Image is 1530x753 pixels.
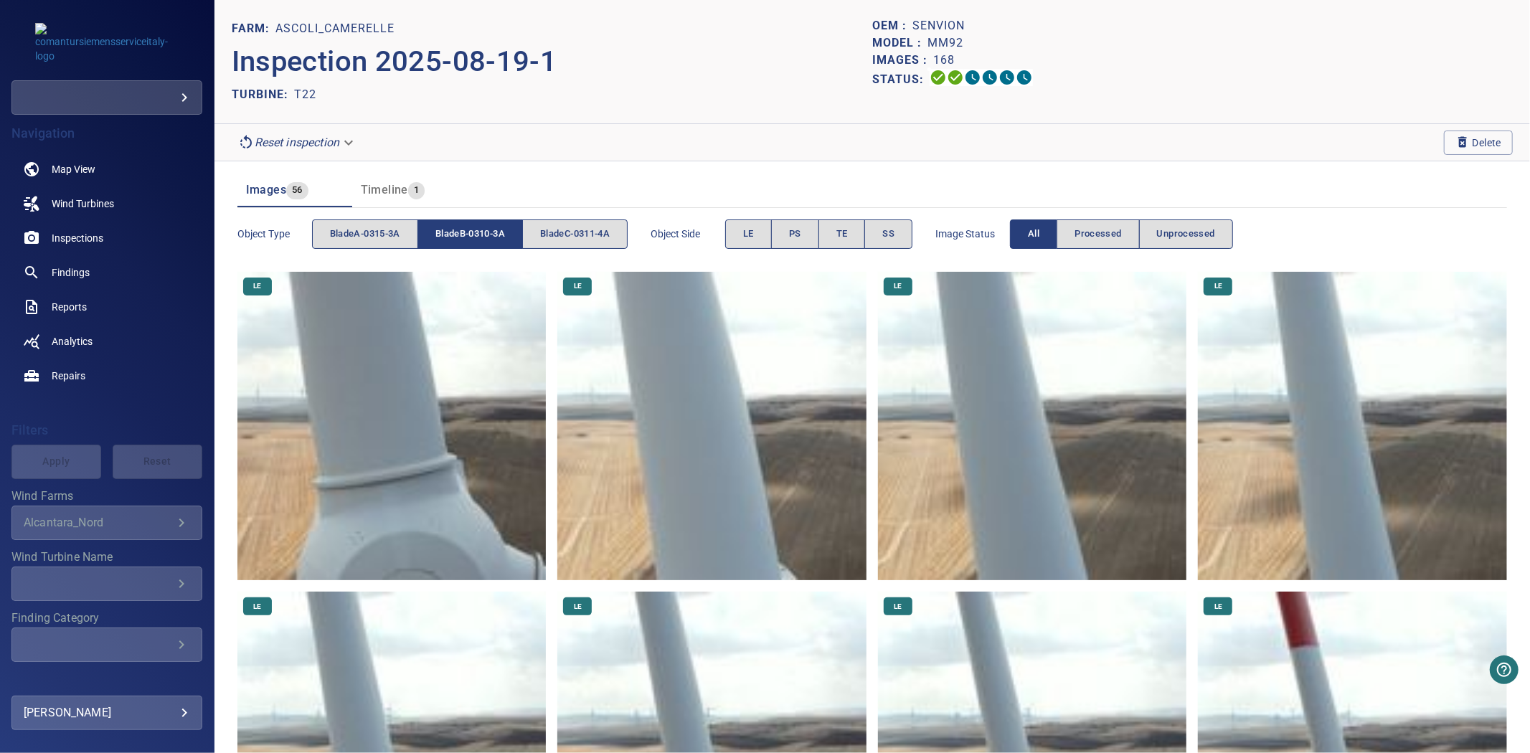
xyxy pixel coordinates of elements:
[789,226,801,242] span: PS
[232,130,362,155] div: Reset inspection
[435,226,505,242] span: bladeB-0310-3A
[237,227,312,241] span: Object type
[522,219,628,249] button: bladeC-0311-4A
[872,69,930,90] p: Status:
[275,20,395,37] p: Ascoli_Camerelle
[540,226,610,242] span: bladeC-0311-4A
[836,226,848,242] span: TE
[1157,226,1215,242] span: Unprocessed
[725,219,912,249] div: objectSide
[417,219,523,249] button: bladeB-0310-3A
[1206,281,1231,291] span: LE
[11,186,202,221] a: windturbines noActive
[1057,219,1139,249] button: Processed
[232,20,275,37] p: FARM:
[52,162,95,176] span: Map View
[312,219,418,249] button: bladeA-0315-3A
[981,69,998,86] svg: ML Processing 0%
[35,23,179,63] img: comantursiemensserviceitaly-logo
[912,17,965,34] p: Senvion
[872,34,927,52] p: Model :
[52,300,87,314] span: Reports
[11,221,202,255] a: inspections noActive
[964,69,981,86] svg: Selecting 0%
[245,281,270,291] span: LE
[11,423,202,437] h4: Filters
[11,506,202,540] div: Wind Farms
[1010,219,1057,249] button: All
[408,182,425,199] span: 1
[255,136,339,149] em: Reset inspection
[927,34,963,52] p: MM92
[1016,69,1033,86] svg: Classification 0%
[1075,226,1121,242] span: Processed
[11,491,202,502] label: Wind Farms
[330,226,400,242] span: bladeA-0315-3A
[872,17,912,34] p: OEM :
[11,126,202,141] h4: Navigation
[11,359,202,393] a: repairs noActive
[24,516,173,529] div: Alcantara_Nord
[933,52,955,69] p: 168
[52,196,114,211] span: Wind Turbines
[771,219,819,249] button: PS
[24,701,190,724] div: [PERSON_NAME]
[1206,602,1231,612] span: LE
[11,627,202,662] div: Finding Category
[885,281,910,291] span: LE
[286,182,308,199] span: 56
[52,369,85,383] span: Repairs
[882,226,894,242] span: SS
[11,152,202,186] a: map noActive
[998,69,1016,86] svg: Matching 0%
[1028,226,1039,242] span: All
[52,265,90,280] span: Findings
[743,226,754,242] span: LE
[565,602,590,612] span: LE
[930,69,947,86] svg: Uploading 100%
[11,324,202,359] a: analytics noActive
[11,612,202,624] label: Finding Category
[651,227,725,241] span: Object Side
[294,86,316,103] p: T22
[232,86,294,103] p: TURBINE:
[1139,219,1233,249] button: Unprocessed
[864,219,912,249] button: SS
[885,602,910,612] span: LE
[1010,219,1233,249] div: imageStatus
[935,227,1010,241] span: Image Status
[232,40,872,83] p: Inspection 2025-08-19-1
[818,219,866,249] button: TE
[11,290,202,324] a: reports noActive
[245,602,270,612] span: LE
[725,219,772,249] button: LE
[565,281,590,291] span: LE
[11,567,202,601] div: Wind Turbine Name
[312,219,628,249] div: objectType
[11,80,202,115] div: comantursiemensserviceitaly
[872,52,933,69] p: Images :
[11,551,202,563] label: Wind Turbine Name
[1455,135,1501,151] span: Delete
[246,183,286,196] span: Images
[1444,131,1513,155] button: Delete
[11,255,202,290] a: findings noActive
[52,334,93,349] span: Analytics
[361,183,408,196] span: Timeline
[52,231,103,245] span: Inspections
